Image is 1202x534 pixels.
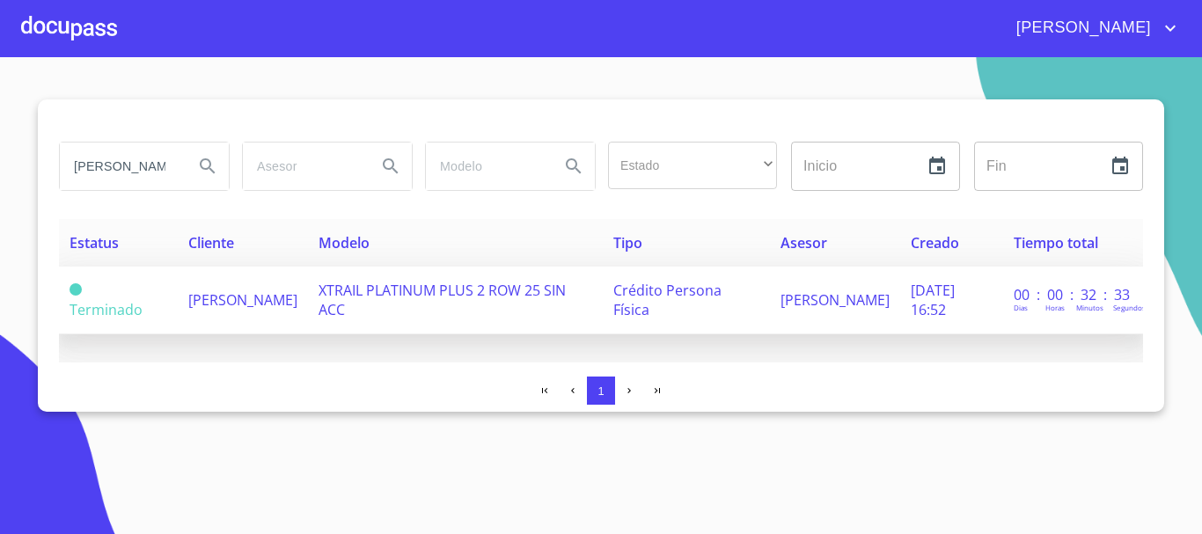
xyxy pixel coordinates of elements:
input: search [60,143,180,190]
span: [PERSON_NAME] [781,290,890,310]
span: Cliente [188,233,234,252]
button: 1 [587,377,615,405]
span: [PERSON_NAME] [188,290,297,310]
span: Asesor [781,233,827,252]
span: [PERSON_NAME] [1003,14,1160,42]
span: Estatus [70,233,119,252]
span: Modelo [319,233,370,252]
p: Horas [1045,303,1065,312]
p: Segundos [1113,303,1146,312]
button: account of current user [1003,14,1181,42]
p: Dias [1014,303,1028,312]
button: Search [187,145,229,187]
p: 00 : 00 : 32 : 33 [1014,285,1132,304]
span: Tipo [613,233,642,252]
span: Terminado [70,300,143,319]
span: Terminado [70,283,82,296]
input: search [243,143,363,190]
div: ​ [608,142,777,189]
button: Search [553,145,595,187]
span: Crédito Persona Física [613,281,722,319]
span: Tiempo total [1014,233,1098,252]
p: Minutos [1076,303,1103,312]
span: [DATE] 16:52 [911,281,955,319]
span: 1 [597,384,604,398]
button: Search [370,145,412,187]
span: Creado [911,233,959,252]
span: XTRAIL PLATINUM PLUS 2 ROW 25 SIN ACC [319,281,566,319]
input: search [426,143,546,190]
